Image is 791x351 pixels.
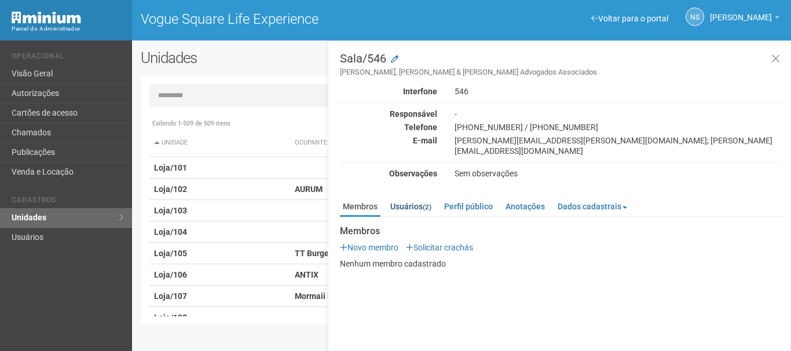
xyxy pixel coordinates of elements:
[295,270,318,279] strong: ANTIX
[154,163,187,172] strong: Loja/101
[154,249,187,258] strong: Loja/105
[141,12,453,27] h1: Vogue Square Life Experience
[423,203,431,211] small: (2)
[710,14,779,24] a: [PERSON_NAME]
[295,291,353,301] strong: Mormaii Motors
[446,168,790,179] div: Sem observações
[12,196,123,208] li: Cadastros
[290,129,549,157] th: Ocupante: activate to sort column ascending
[295,249,332,258] strong: TT Burger
[340,53,782,77] h3: Sala/546
[154,313,187,322] strong: Loja/108
[295,184,323,194] strong: AURUM
[154,270,187,279] strong: Loja/106
[331,109,446,119] div: Responsável
[446,122,790,132] div: [PHONE_NUMBER] / [PHONE_NUMBER]
[331,86,446,97] div: Interfone
[446,135,790,156] div: [PERSON_NAME][EMAIL_ADDRESS][PERSON_NAME][DOMAIN_NAME]; [PERSON_NAME][EMAIL_ADDRESS][DOMAIN_NAME]
[331,168,446,179] div: Observações
[154,227,187,237] strong: Loja/104
[406,243,473,252] a: Solicitar crachás
[149,119,774,129] div: Exibindo 1-509 de 509 itens
[340,198,380,217] a: Membros
[503,198,548,215] a: Anotações
[710,2,772,22] span: Nicolle Silva
[340,258,782,269] p: Nenhum membro cadastrado
[331,135,446,146] div: E-mail
[686,8,704,26] a: NS
[331,122,446,132] div: Telefone
[154,184,187,194] strong: Loja/102
[340,67,782,77] small: [PERSON_NAME], [PERSON_NAME] & [PERSON_NAME] Advogados Associados
[340,226,782,237] strong: Membros
[141,49,398,66] h2: Unidades
[12,52,123,64] li: Operacional
[555,198,630,215] a: Dados cadastrais
[154,291,187,301] strong: Loja/107
[441,198,496,215] a: Perfil público
[387,198,434,215] a: Usuários(2)
[12,24,123,34] div: Painel do Administrador
[340,243,398,252] a: Novo membro
[12,12,81,24] img: Minium
[446,109,790,119] div: -
[154,206,187,215] strong: Loja/103
[591,14,668,23] a: Voltar para o portal
[149,129,291,157] th: Unidade: activate to sort column descending
[391,54,398,65] a: Modificar a unidade
[446,86,790,97] div: 546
